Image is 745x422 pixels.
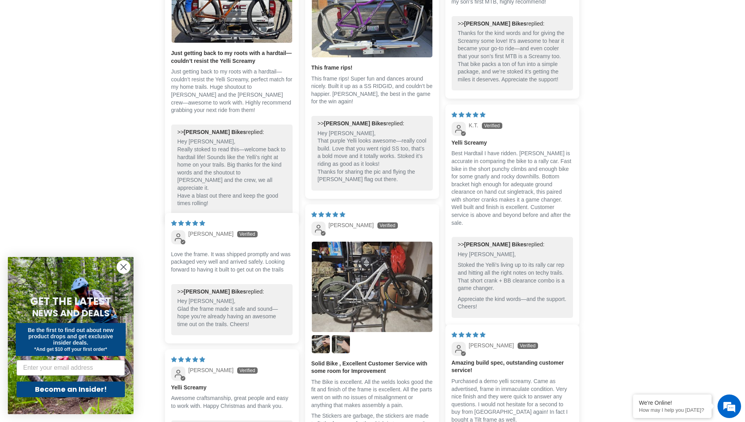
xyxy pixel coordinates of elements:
p: Thanks for the kind words and for giving the Screamy some love! It's awesome to hear it became yo... [458,29,567,83]
span: [PERSON_NAME] [189,231,234,237]
div: >> replied: [458,241,567,249]
p: Hey [PERSON_NAME], Really stoked to read this—welcome back to hardtail life! Sounds like the Yell... [178,138,286,207]
img: d_696896380_company_1647369064580_696896380 [25,39,45,59]
b: [PERSON_NAME] Bikes [464,241,527,248]
b: Solid Bike , Excellent Customer Service with some room for Improvement [311,360,433,375]
img: User picture [312,242,432,332]
input: Enter your email address [16,360,125,376]
span: GET THE LATEST [30,294,111,308]
span: [PERSON_NAME] [469,342,514,349]
span: 5 star review [452,112,485,118]
p: Hey [PERSON_NAME], [458,251,567,259]
b: Yelli Screamy [171,384,293,392]
button: Close dialog [117,260,130,274]
b: [PERSON_NAME] Bikes [184,288,246,295]
p: Hey [PERSON_NAME], Glad the frame made it safe and sound—hope you’re already having an awesome ti... [178,297,286,328]
span: 5 star review [452,332,485,338]
p: Best Hardtail I have ridden. [PERSON_NAME] is accurate in comparing the bike to a rally car. Fast... [452,150,573,227]
span: *And get $10 off your first order* [34,347,107,352]
b: This frame rips! [311,64,433,72]
span: Be the first to find out about new product drops and get exclusive insider deals. [28,327,114,346]
a: Link to user picture 1 [311,241,433,333]
div: We're Online! [639,400,706,406]
a: Link to user picture 3 [331,335,350,354]
p: This frame rips! Super fun and dances around nicely. Built it up as a SS RIDGID, and couldn’t be ... [311,75,433,106]
b: Yelli Screamy [452,139,573,147]
p: Appreciate the kind words—and the support. Cheers! [458,295,567,311]
p: Just getting back to my roots with a hardtail—couldn’t resist the Yelli Screamy, perfect match fo... [171,68,293,114]
img: User picture [332,335,350,353]
span: [PERSON_NAME] [329,222,374,228]
div: Navigation go back [9,43,20,55]
div: >> replied: [458,20,567,28]
span: K.T. [469,122,478,128]
p: The Bike is excellent. All the welds looks good the fit and finish of the frame is excellent. All... [311,378,433,409]
b: Amazing build spec, outstanding customer service! [452,359,573,374]
b: [PERSON_NAME] Bikes [324,120,386,127]
p: Awesome craftsmanship, great people and easy to work with. Happy Christmas and thank you. [171,394,293,410]
p: Hey [PERSON_NAME], That purple Yelli looks awesome—really cool build. Love that you went rigid SS... [318,130,426,183]
span: 5 star review [171,356,205,363]
div: >> replied: [178,128,286,136]
div: Minimize live chat window [129,4,148,23]
div: >> replied: [318,120,426,128]
b: Just getting back to my roots with a hardtail—couldn’t resist the Yelli Screamy [171,50,293,65]
img: User picture [312,335,330,353]
p: Stoked the Yelli’s living up to its rally car rep and hitting all the right notes on techy trails... [458,261,567,292]
span: 5 star review [171,220,205,226]
b: [PERSON_NAME] Bikes [184,129,246,135]
b: [PERSON_NAME] Bikes [464,20,527,27]
span: We're online! [46,99,108,178]
div: >> replied: [178,288,286,296]
span: 5 star review [311,211,345,218]
p: How may I help you today? [639,407,706,413]
textarea: Type your message and hit 'Enter' [4,215,150,242]
span: [PERSON_NAME] [189,367,234,373]
span: NEWS AND DEALS [32,307,110,319]
button: Become an Insider! [16,382,125,397]
p: Love the frame. It was shipped promptly and was packaged very well and arrived safely. Looking fo... [171,251,293,274]
a: Link to user picture 2 [311,335,330,354]
div: Chat with us now [53,44,144,54]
